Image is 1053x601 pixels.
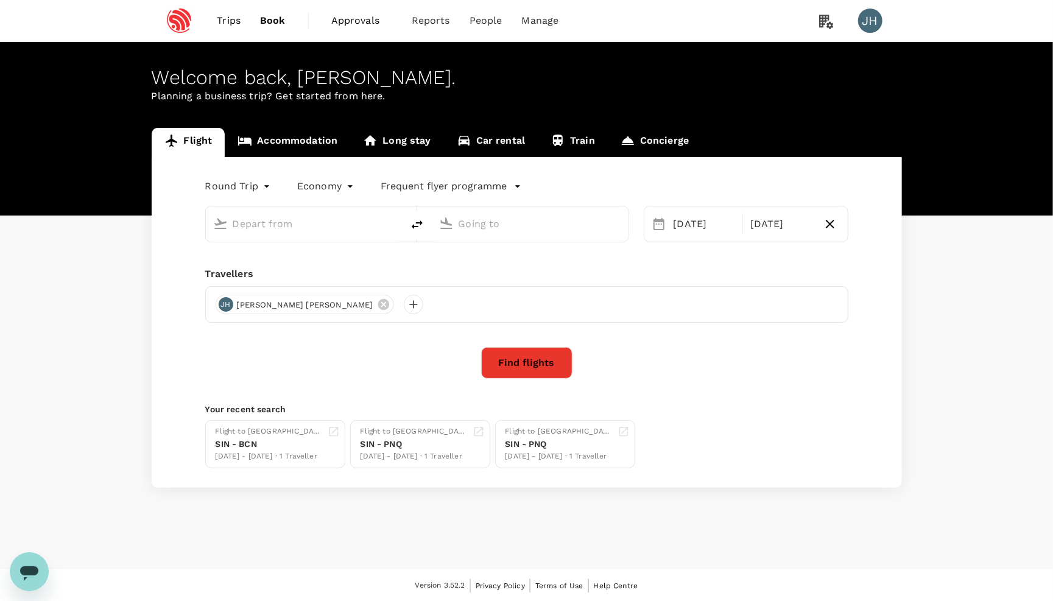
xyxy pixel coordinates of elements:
img: Espressif Systems Singapore Pte Ltd [152,7,208,34]
a: Flight [152,128,225,157]
div: [DATE] [745,212,817,236]
span: Help Centre [594,582,638,590]
a: Car rental [444,128,538,157]
input: Depart from [233,214,377,233]
span: Version 3.52.2 [415,580,465,592]
div: SIN - PNQ [361,438,468,451]
button: Open [620,222,622,225]
div: [DATE] - [DATE] · 1 Traveller [505,451,613,463]
span: Book [260,13,286,28]
p: Your recent search [205,403,848,415]
div: JH [219,297,233,312]
div: Travellers [205,267,848,281]
div: SIN - BCN [216,438,323,451]
div: JH[PERSON_NAME] [PERSON_NAME] [216,295,394,314]
span: [PERSON_NAME] [PERSON_NAME] [230,299,381,311]
p: Frequent flyer programme [381,179,507,194]
input: Going to [459,214,603,233]
a: Accommodation [225,128,350,157]
div: Flight to [GEOGRAPHIC_DATA] [361,426,468,438]
div: JH [858,9,882,33]
a: Concierge [608,128,702,157]
a: Train [538,128,608,157]
span: People [470,13,502,28]
iframe: Button to launch messaging window, conversation in progress [10,552,49,591]
a: Long stay [350,128,443,157]
div: SIN - PNQ [505,438,613,451]
div: Flight to [GEOGRAPHIC_DATA] [505,426,613,438]
button: Frequent flyer programme [381,179,521,194]
div: Round Trip [205,177,273,196]
a: Terms of Use [535,579,583,592]
a: Privacy Policy [476,579,525,592]
button: Find flights [481,347,572,379]
button: Open [394,222,396,225]
div: Economy [297,177,356,196]
a: Help Centre [594,579,638,592]
div: [DATE] - [DATE] · 1 Traveller [361,451,468,463]
span: Approvals [331,13,392,28]
div: Flight to [GEOGRAPHIC_DATA] [216,426,323,438]
button: delete [403,210,432,239]
div: [DATE] - [DATE] · 1 Traveller [216,451,323,463]
p: Planning a business trip? Get started from here. [152,89,902,104]
span: Reports [412,13,450,28]
span: Terms of Use [535,582,583,590]
span: Privacy Policy [476,582,525,590]
div: Welcome back , [PERSON_NAME] . [152,66,902,89]
span: Trips [217,13,241,28]
span: Manage [522,13,559,28]
div: [DATE] [669,212,741,236]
